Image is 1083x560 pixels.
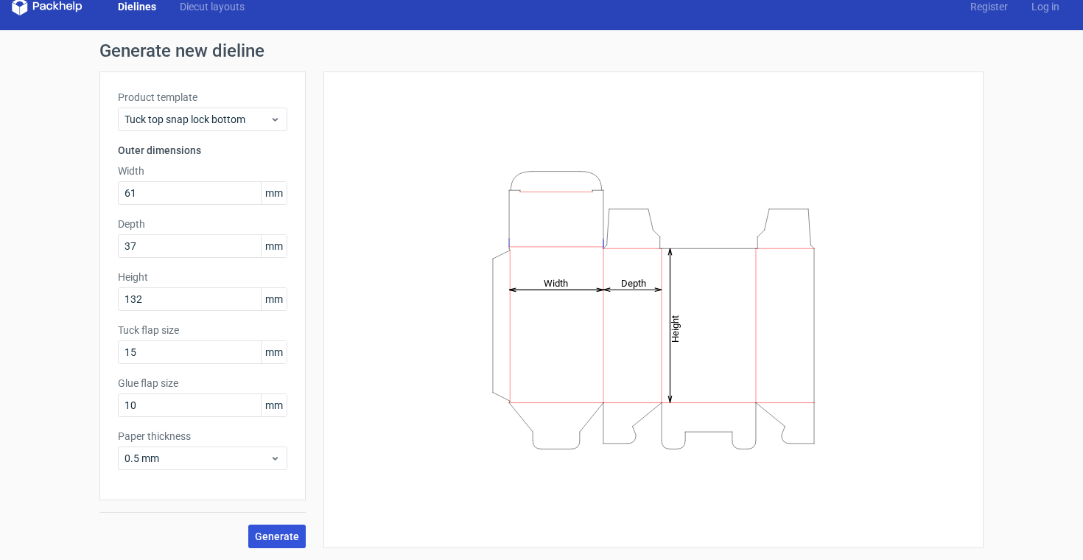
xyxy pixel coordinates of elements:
h1: Generate new dieline [99,42,984,60]
tspan: Width [544,277,568,288]
tspan: Height [670,315,681,342]
span: 0.5 mm [125,451,270,466]
span: Generate [255,531,299,542]
h3: Outer dimensions [118,143,287,158]
label: Height [118,270,287,284]
span: Tuck top snap lock bottom [125,112,270,127]
span: mm [261,288,287,310]
label: Depth [118,217,287,231]
button: Generate [248,525,306,548]
label: Glue flap size [118,376,287,391]
span: mm [261,182,287,204]
span: mm [261,394,287,416]
label: Width [118,164,287,178]
span: mm [261,341,287,363]
tspan: Depth [621,277,646,288]
span: mm [261,235,287,257]
label: Product template [118,90,287,105]
label: Paper thickness [118,429,287,444]
label: Tuck flap size [118,323,287,337]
